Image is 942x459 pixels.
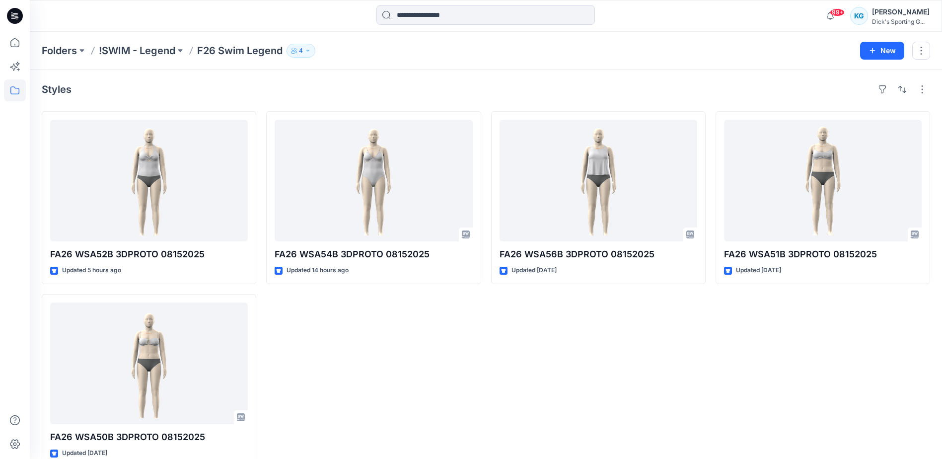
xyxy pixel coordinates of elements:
p: Updated [DATE] [511,265,557,276]
a: Folders [42,44,77,58]
div: [PERSON_NAME] [872,6,930,18]
button: New [860,42,904,60]
a: FA26 WSA54B 3DPROTO 08152025 [275,120,472,241]
a: FA26 WSA52B 3DPROTO 08152025 [50,120,248,241]
div: KG [850,7,868,25]
a: FA26 WSA56B 3DPROTO 08152025 [500,120,697,241]
a: FA26 WSA50B 3DPROTO 08152025 [50,303,248,424]
button: 4 [287,44,315,58]
a: FA26 WSA51B 3DPROTO 08152025 [724,120,922,241]
div: Dick's Sporting G... [872,18,930,25]
p: Updated 14 hours ago [287,265,349,276]
a: !SWIM - Legend [99,44,175,58]
p: FA26 WSA50B 3DPROTO 08152025 [50,430,248,444]
h4: Styles [42,83,72,95]
span: 99+ [830,8,845,16]
p: FA26 WSA51B 3DPROTO 08152025 [724,247,922,261]
p: Updated [DATE] [736,265,781,276]
p: Updated 5 hours ago [62,265,121,276]
p: Updated [DATE] [62,448,107,459]
p: FA26 WSA52B 3DPROTO 08152025 [50,247,248,261]
p: F26 Swim Legend [197,44,283,58]
p: 4 [299,45,303,56]
p: FA26 WSA54B 3DPROTO 08152025 [275,247,472,261]
p: FA26 WSA56B 3DPROTO 08152025 [500,247,697,261]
